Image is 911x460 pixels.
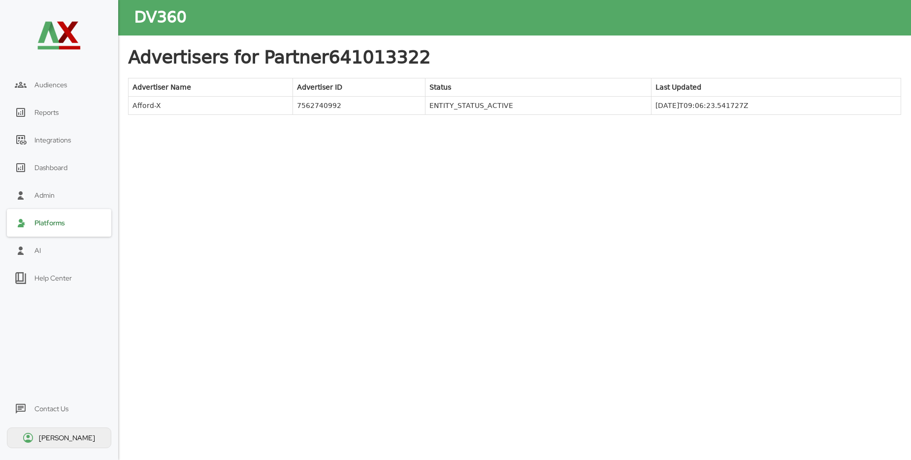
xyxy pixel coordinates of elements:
div: Admin [34,191,55,200]
th: Status [425,78,651,97]
th: Advertiser ID [293,78,425,97]
div: Contact Us [34,404,68,413]
td: 7562740992 [293,97,425,115]
div: [PERSON_NAME] [39,433,97,442]
div: Reports [34,108,59,117]
span: Audiences [34,80,67,89]
td: ENTITY_STATUS_ACTIVE [425,97,651,115]
th: Advertiser Name [129,78,293,97]
h2: Advertisers for Partner 641013322 [128,45,901,70]
div: AI [34,246,41,255]
div: DV360 [134,6,186,29]
div: Platforms [34,218,65,227]
div: Help Center [34,274,72,283]
div: Dashboard [34,163,67,172]
td: Afford-X [129,97,293,115]
div: Integrations [34,136,71,144]
th: Last Updated [651,78,901,97]
td: [DATE]T09:06:23.541727Z [651,97,901,115]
